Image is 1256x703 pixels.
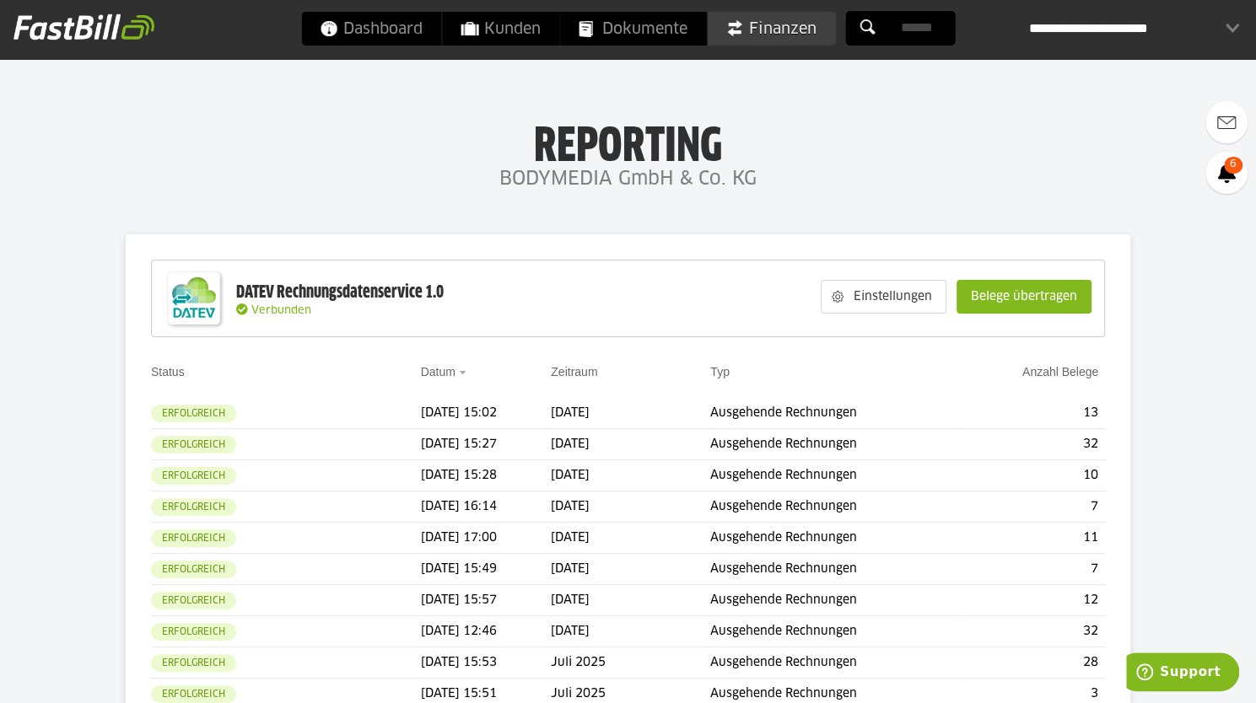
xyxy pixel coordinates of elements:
[551,616,710,647] td: [DATE]
[151,623,236,641] sl-badge: Erfolgreich
[421,585,552,616] td: [DATE] 15:57
[169,119,1087,163] h1: Reporting
[442,12,559,46] a: Kunden
[421,523,552,554] td: [DATE] 17:00
[707,12,835,46] a: Finanzen
[551,491,710,523] td: [DATE]
[725,12,817,46] span: Finanzen
[320,12,423,46] span: Dashboard
[962,398,1105,429] td: 13
[710,647,962,679] td: Ausgehende Rechnungen
[551,365,597,378] a: Zeitraum
[551,398,710,429] td: [DATE]
[461,12,541,46] span: Kunden
[160,265,228,332] img: DATEV-Datenservice Logo
[1205,152,1248,194] a: 6
[710,365,730,378] a: Typ
[421,398,552,429] td: [DATE] 15:02
[710,616,962,647] td: Ausgehende Rechnungen
[151,685,236,703] sl-badge: Erfolgreich
[551,429,710,460] td: [DATE]
[710,554,962,585] td: Ausgehende Rechnungen
[13,13,154,40] img: fastbill_logo_white.png
[579,12,687,46] span: Dokumente
[301,12,441,46] a: Dashboard
[421,647,552,679] td: [DATE] 15:53
[962,554,1105,585] td: 7
[821,280,946,314] sl-button: Einstellungen
[710,429,962,460] td: Ausgehende Rechnungen
[551,460,710,491] td: [DATE]
[551,647,710,679] td: Juli 2025
[151,561,236,578] sl-badge: Erfolgreich
[151,498,236,516] sl-badge: Erfolgreich
[710,398,962,429] td: Ausgehende Rechnungen
[421,429,552,460] td: [DATE] 15:27
[551,523,710,554] td: [DATE]
[151,365,185,378] a: Status
[710,460,962,491] td: Ausgehende Rechnungen
[151,592,236,609] sl-badge: Erfolgreich
[421,460,552,491] td: [DATE] 15:28
[710,491,962,523] td: Ausgehende Rechnungen
[962,523,1105,554] td: 11
[560,12,706,46] a: Dokumente
[151,654,236,672] sl-badge: Erfolgreich
[710,523,962,554] td: Ausgehende Rechnungen
[1022,365,1098,378] a: Anzahl Belege
[151,529,236,547] sl-badge: Erfolgreich
[251,305,311,316] span: Verbunden
[551,554,710,585] td: [DATE]
[421,616,552,647] td: [DATE] 12:46
[962,616,1105,647] td: 32
[459,371,470,374] img: sort_desc.gif
[957,280,1092,314] sl-button: Belege übertragen
[151,405,236,422] sl-badge: Erfolgreich
[421,491,552,523] td: [DATE] 16:14
[236,282,444,303] div: DATEV Rechnungsdatenservice 1.0
[1126,652,1239,695] iframe: Öffnet ein Widget, in dem Sie weitere Informationen finden
[421,365,456,378] a: Datum
[962,429,1105,460] td: 32
[962,491,1105,523] td: 7
[151,436,236,453] sl-badge: Erfolgreich
[1224,157,1243,174] span: 6
[962,460,1105,491] td: 10
[962,585,1105,616] td: 12
[151,467,236,485] sl-badge: Erfolgreich
[962,647,1105,679] td: 28
[551,585,710,616] td: [DATE]
[421,554,552,585] td: [DATE] 15:49
[710,585,962,616] td: Ausgehende Rechnungen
